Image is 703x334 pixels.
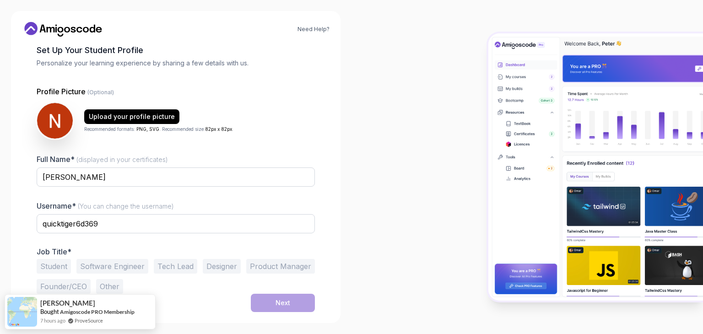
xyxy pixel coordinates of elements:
[40,299,95,307] span: [PERSON_NAME]
[22,22,104,37] a: Home link
[251,294,315,312] button: Next
[76,259,148,274] button: Software Engineer
[37,279,91,294] button: Founder/CEO
[37,44,315,57] h2: Set Up Your Student Profile
[203,259,241,274] button: Designer
[40,308,59,315] span: Bought
[78,202,174,210] span: (You can change the username)
[205,126,232,132] span: 82px x 82px
[37,86,315,97] p: Profile Picture
[76,156,168,163] span: (displayed in your certificates)
[136,126,159,132] span: PNG, SVG
[37,259,71,274] button: Student
[75,317,103,324] a: ProveSource
[84,109,179,124] button: Upload your profile picture
[246,259,315,274] button: Product Manager
[37,103,73,139] img: user profile image
[154,259,197,274] button: Tech Lead
[89,112,175,121] div: Upload your profile picture
[37,247,315,256] p: Job Title*
[96,279,123,294] button: Other
[84,126,233,133] p: Recommended formats: . Recommended size: .
[60,308,135,315] a: Amigoscode PRO Membership
[37,155,168,164] label: Full Name*
[37,167,315,187] input: Enter your Full Name
[37,214,315,233] input: Enter your Username
[37,59,315,68] p: Personalize your learning experience by sharing a few details with us.
[40,317,65,324] span: 7 hours ago
[276,298,290,307] div: Next
[87,89,114,96] span: (Optional)
[37,201,174,210] label: Username*
[297,26,330,33] a: Need Help?
[7,297,37,327] img: provesource social proof notification image
[488,33,703,301] img: Amigoscode Dashboard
